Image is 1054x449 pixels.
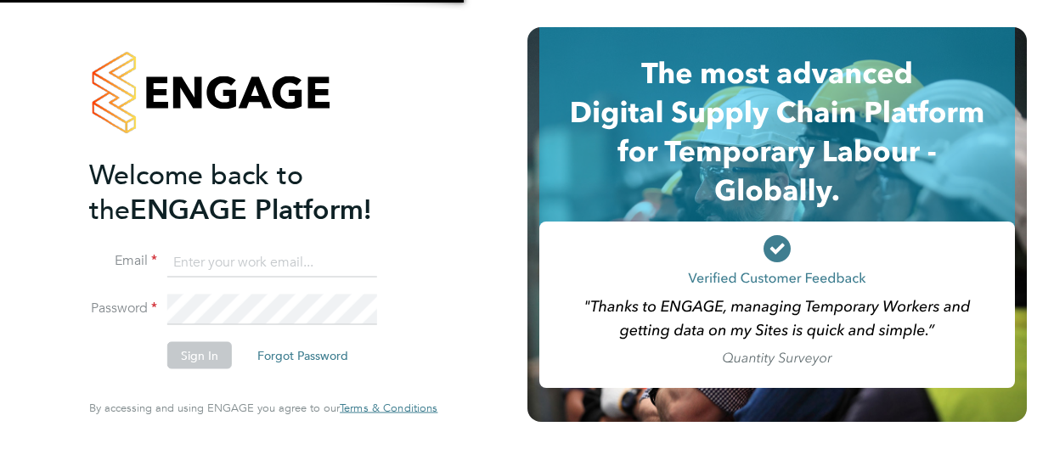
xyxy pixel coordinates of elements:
[340,401,437,415] span: Terms & Conditions
[89,300,157,317] label: Password
[89,401,437,415] span: By accessing and using ENGAGE you agree to our
[340,401,437,415] a: Terms & Conditions
[167,342,232,369] button: Sign In
[89,252,157,270] label: Email
[167,247,377,278] input: Enter your work email...
[89,158,303,226] span: Welcome back to the
[89,157,420,227] h2: ENGAGE Platform!
[244,342,362,369] button: Forgot Password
